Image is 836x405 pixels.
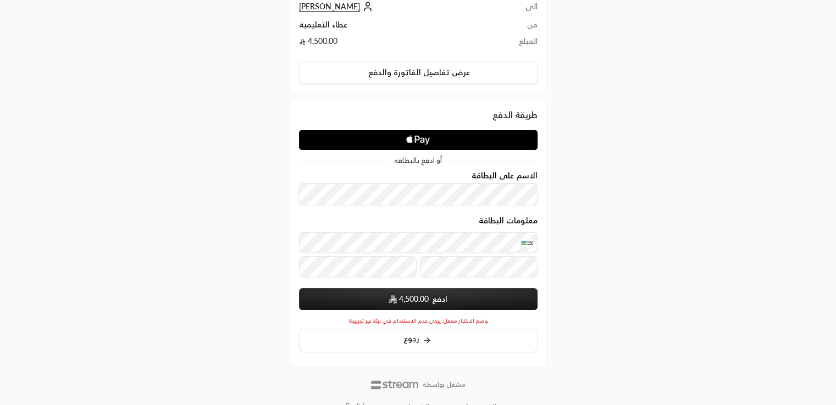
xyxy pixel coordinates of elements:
[299,256,417,277] input: تاريخ الانتهاء
[299,2,375,11] a: [PERSON_NAME]
[299,329,538,352] button: رجوع
[299,61,538,84] button: عرض تفاصيل الفاتورة والدفع
[423,380,466,389] p: مشغل بواسطة
[299,19,491,36] td: عطاء التعليمية
[490,19,537,36] td: من
[299,171,538,206] div: الاسم على البطاقة
[403,334,419,343] span: رجوع
[299,108,538,121] div: طريقة الدفع
[472,171,538,180] label: الاسم على البطاقة
[299,36,491,52] td: 4,500.00
[348,317,488,324] span: وضع الاختبار مفعل: يرجى عدم الاستخدام في بيئة غير تجريبية!
[394,157,442,164] span: أو ادفع بالبطاقة
[490,1,537,19] td: الى
[420,256,538,277] input: رمز التحقق CVC
[299,232,538,253] input: بطاقة ائتمانية
[490,36,537,52] td: المبلغ
[521,239,534,248] img: MADA
[389,295,397,304] img: SAR
[299,288,538,310] button: ادفع SAR4,500.00
[299,216,538,281] div: معلومات البطاقة
[299,2,360,12] span: [PERSON_NAME]
[299,216,538,225] legend: معلومات البطاقة
[399,294,429,305] span: 4,500.00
